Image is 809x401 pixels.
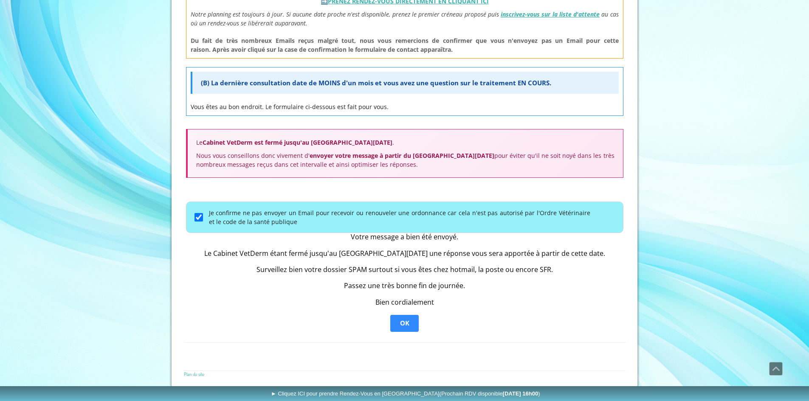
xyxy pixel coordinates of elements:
[191,102,619,111] p: Vous êtes au bon endroit. Le formulaire ci-dessous est fait pour vous.
[400,319,409,328] span: OK
[769,362,783,376] a: Défiler vers le haut
[204,250,605,258] div: Le Cabinet VetDerm étant fermé jusqu'au [GEOGRAPHIC_DATA][DATE] une réponse vous sera apportée à ...
[209,208,590,226] label: Je confirme ne pas envoyer un Email pour recevoir ou renouveler une ordonnance car cela n'est pas...
[440,390,540,397] span: (Prochain RDV disponible )
[204,266,605,274] div: Surveillez bien votre dossier SPAM surtout si vous êtes chez hotmail, la poste ou encore SFR.
[204,233,605,241] div: Votre message a bien été envoyé.
[271,390,540,397] span: ► Cliquez ICI pour prendre Rendez-Vous en [GEOGRAPHIC_DATA]
[503,390,538,397] b: [DATE] 16h00
[191,10,619,27] span: au cas où un rendez-vous se libérerait auparavant.
[196,138,615,147] p: Le .
[184,371,204,377] a: Plan du site
[310,151,494,160] strong: envoyer votre message à partir du [GEOGRAPHIC_DATA][DATE]
[196,151,615,169] p: Nous vous conseillons donc vivement d' pour éviter qu'il ne soit noyé dans les très nombreux mess...
[204,298,605,306] div: Bien cordialement
[191,36,619,53] span: Du fait de très nombreux Emails reçus malgré tout, nous vous remercions de confirmer que vous n'e...
[201,79,551,87] span: (B) La dernière consultation date de MOINS d'un mois et vous avez une question sur le traitement ...
[204,282,605,290] div: Passez une très bonne fin de journée.
[501,10,600,18] a: inscrivez-vous sur la liste d'attente
[390,315,419,332] button: OK
[203,138,392,146] strong: Cabinet VetDerm est fermé jusqu'au [GEOGRAPHIC_DATA][DATE]
[770,362,782,375] span: Défiler vers le haut
[191,10,499,18] span: Notre planning est toujours à jour. Si aucune date proche n'est disponible, prenez le premier cré...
